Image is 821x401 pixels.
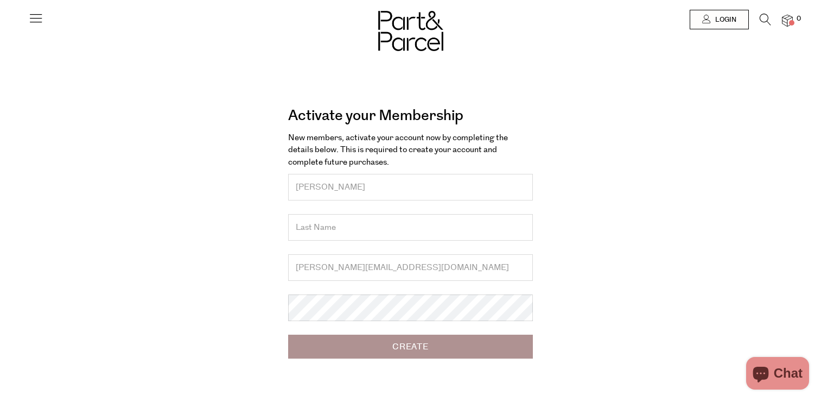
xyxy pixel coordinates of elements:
a: Login [690,10,749,29]
input: Email [288,254,533,281]
p: New members, activate your account now by completing the details below. This is required to creat... [288,132,533,169]
span: 0 [794,14,804,24]
input: First Name [288,174,533,200]
a: 0 [782,15,793,26]
input: Last Name [288,214,533,241]
img: Part&Parcel [378,11,443,51]
inbox-online-store-chat: Shopify online store chat [743,357,812,392]
input: Create [288,335,533,359]
a: Activate your Membership [288,103,463,128]
span: Login [712,15,736,24]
